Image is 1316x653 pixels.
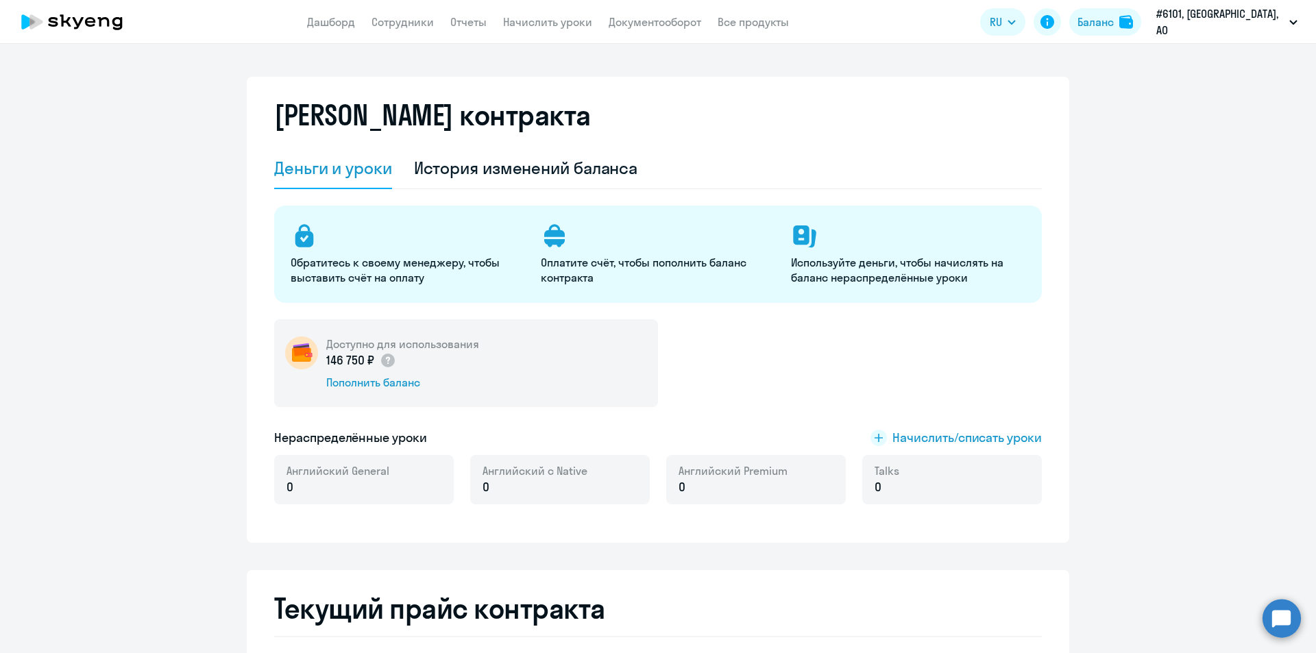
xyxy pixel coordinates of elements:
[291,255,524,285] p: Обратитесь к своему менеджеру, чтобы выставить счёт на оплату
[285,336,318,369] img: wallet-circle.png
[980,8,1025,36] button: RU
[609,15,701,29] a: Документооборот
[326,336,479,352] h5: Доступно для использования
[1119,15,1133,29] img: balance
[371,15,434,29] a: Сотрудники
[326,375,479,390] div: Пополнить баланс
[450,15,487,29] a: Отчеты
[990,14,1002,30] span: RU
[287,478,293,496] span: 0
[274,429,427,447] h5: Нераспределённые уроки
[483,463,587,478] span: Английский с Native
[679,478,685,496] span: 0
[1149,5,1304,38] button: #6101, [GEOGRAPHIC_DATA], АО
[875,463,899,478] span: Talks
[483,478,489,496] span: 0
[1069,8,1141,36] button: Балансbalance
[274,157,392,179] div: Деньги и уроки
[1156,5,1284,38] p: #6101, [GEOGRAPHIC_DATA], АО
[326,352,396,369] p: 146 750 ₽
[287,463,389,478] span: Английский General
[274,592,1042,625] h2: Текущий прайс контракта
[541,255,775,285] p: Оплатите счёт, чтобы пополнить баланс контракта
[274,99,591,132] h2: [PERSON_NAME] контракта
[307,15,355,29] a: Дашборд
[718,15,789,29] a: Все продукты
[679,463,788,478] span: Английский Premium
[875,478,881,496] span: 0
[1077,14,1114,30] div: Баланс
[892,429,1042,447] span: Начислить/списать уроки
[414,157,638,179] div: История изменений баланса
[503,15,592,29] a: Начислить уроки
[791,255,1025,285] p: Используйте деньги, чтобы начислять на баланс нераспределённые уроки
